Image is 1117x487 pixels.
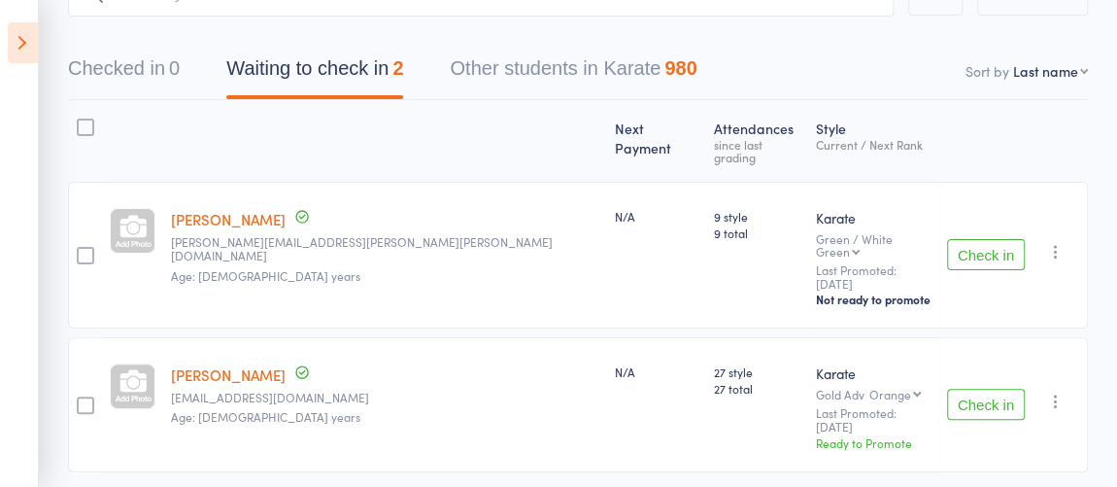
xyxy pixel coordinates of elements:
[714,208,800,225] span: 9 style
[816,364,931,383] div: Karate
[714,225,800,241] span: 9 total
[169,57,180,79] div: 0
[947,389,1025,420] button: Check in
[171,365,286,385] a: [PERSON_NAME]
[714,364,800,380] span: 27 style
[816,388,931,400] div: Gold Adv
[714,380,800,397] span: 27 total
[816,263,931,292] small: Last Promoted: [DATE]
[816,406,931,435] small: Last Promoted: [DATE]
[816,138,931,151] div: Current / Next Rank
[615,364,698,380] div: N/A
[1013,61,1078,81] div: Last name
[392,57,403,79] div: 2
[607,109,706,173] div: Next Payment
[450,48,696,99] button: Other students in Karate980
[816,435,931,451] div: Ready to Promote
[226,48,403,99] button: Waiting to check in2
[816,245,850,258] div: Green
[171,391,599,404] small: lacemaker1@iinet.net.au
[816,232,931,258] div: Green / White
[171,267,360,284] span: Age: [DEMOGRAPHIC_DATA] years
[68,48,180,99] button: Checked in0
[615,208,698,225] div: N/A
[714,138,800,163] div: since last grading
[869,388,911,400] div: Orange
[171,408,360,425] span: Age: [DEMOGRAPHIC_DATA] years
[816,208,931,227] div: Karate
[816,292,931,307] div: Not ready to promote
[947,239,1025,270] button: Check in
[664,57,696,79] div: 980
[965,61,1009,81] label: Sort by
[808,109,939,173] div: Style
[171,235,599,263] small: chris.abigail.dyer@gmail.com
[706,109,808,173] div: Atten­dances
[171,209,286,229] a: [PERSON_NAME]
